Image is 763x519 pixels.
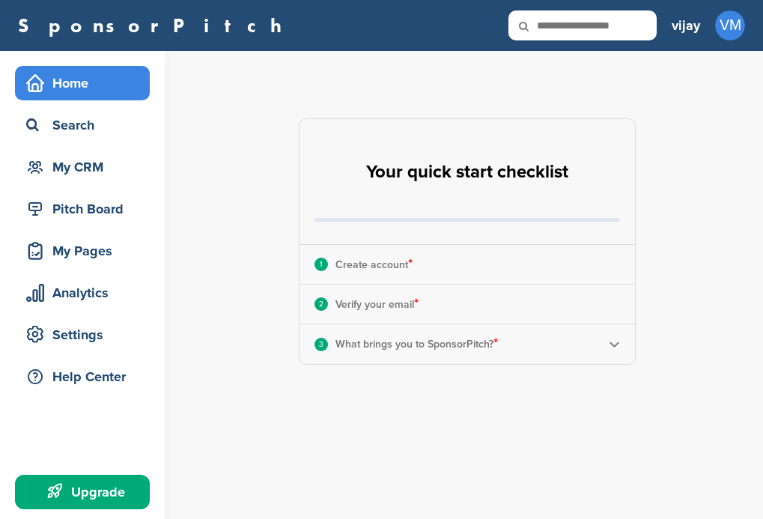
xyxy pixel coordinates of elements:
a: Analytics [15,276,150,310]
div: Pitch Board [22,195,150,222]
a: Search [15,108,150,142]
a: Home [15,66,150,100]
a: SponsorPitch [18,16,291,35]
div: My Pages [22,237,150,264]
a: vijay [672,9,700,42]
a: My Pages [15,234,150,268]
div: 3 [314,338,328,351]
div: Search [22,112,150,139]
div: Settings [22,321,150,348]
div: 2 [314,297,328,311]
p: What brings you to SponsorPitch? [335,334,498,353]
h2: Your quick start checklist [366,156,568,189]
div: Upgrade [22,479,150,506]
a: Pitch Board [15,192,150,226]
div: 1 [314,258,328,271]
div: Analytics [22,279,150,306]
a: My CRM [15,150,150,184]
p: Create account [335,255,413,274]
a: Help Center [15,359,150,394]
p: Verify your email [335,294,419,314]
h3: vijay [672,15,700,36]
div: Home [22,70,150,97]
span: VM [715,10,745,40]
img: Checklist arrow 2 [609,339,620,350]
div: Help Center [22,363,150,390]
a: Upgrade [15,475,150,509]
div: My CRM [22,154,150,180]
a: Settings [15,318,150,352]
